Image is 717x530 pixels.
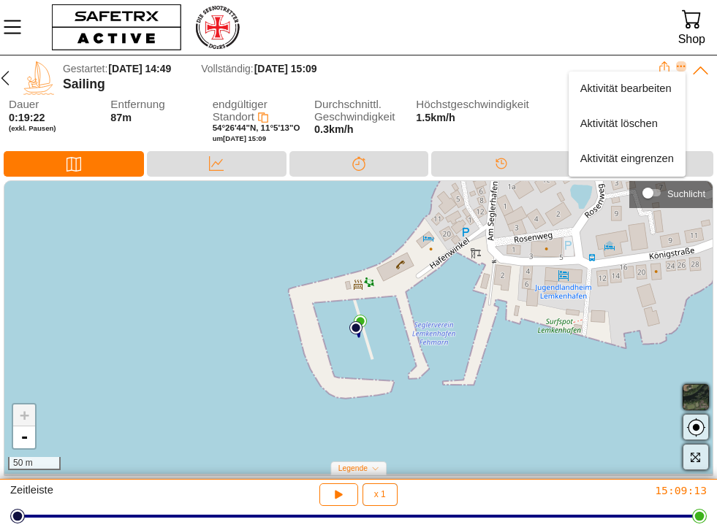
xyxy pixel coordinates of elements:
span: [DATE] 14:49 [108,63,171,74]
div: 15:09:13 [477,483,707,497]
span: 87m [110,112,132,123]
div: Timeline [431,151,571,177]
div: Suchlicht [637,182,705,204]
span: Legende [338,464,368,472]
span: x 1 [374,490,386,499]
div: Shop [678,29,705,49]
span: endgültiger Standort [213,98,268,123]
div: Aktivität bearbeiten [580,82,674,96]
span: (exkl. Pausen) [9,124,102,133]
img: RescueLogo.png [194,4,240,51]
div: Sailing [63,77,658,92]
span: Durchschnittl. Geschwindigkeit [314,99,408,123]
span: Vollständig: [201,63,253,74]
span: Höchstgeschwindigkeit [416,99,509,111]
button: Collapse [676,61,686,72]
span: 0.3km/h [314,123,354,135]
div: Daten [147,151,287,177]
img: PathEnd.svg [354,315,367,328]
img: PathStart.svg [349,321,363,334]
a: Zoom out [13,426,35,448]
div: Zeitleiste [10,483,240,506]
span: Gestartet: [63,63,107,74]
div: Aktivität löschen [580,118,674,131]
span: um [DATE] 15:09 [213,134,266,142]
span: 0:19:22 [9,112,45,123]
span: 54°26'44"N, 11°5'13"O [213,123,300,132]
div: Trennung [289,151,429,177]
div: Aktivität eingrenzen [580,153,674,166]
div: Karte [4,151,144,177]
span: 1.5km/h [416,112,455,123]
span: Dauer [9,99,102,111]
img: SAILING.svg [22,61,56,95]
div: Suchlicht [667,188,705,199]
button: x 1 [363,483,398,506]
div: 50 m [8,457,61,470]
span: Entfernung [110,99,204,111]
span: [DATE] 15:09 [254,63,317,74]
a: Zoom in [13,404,35,426]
